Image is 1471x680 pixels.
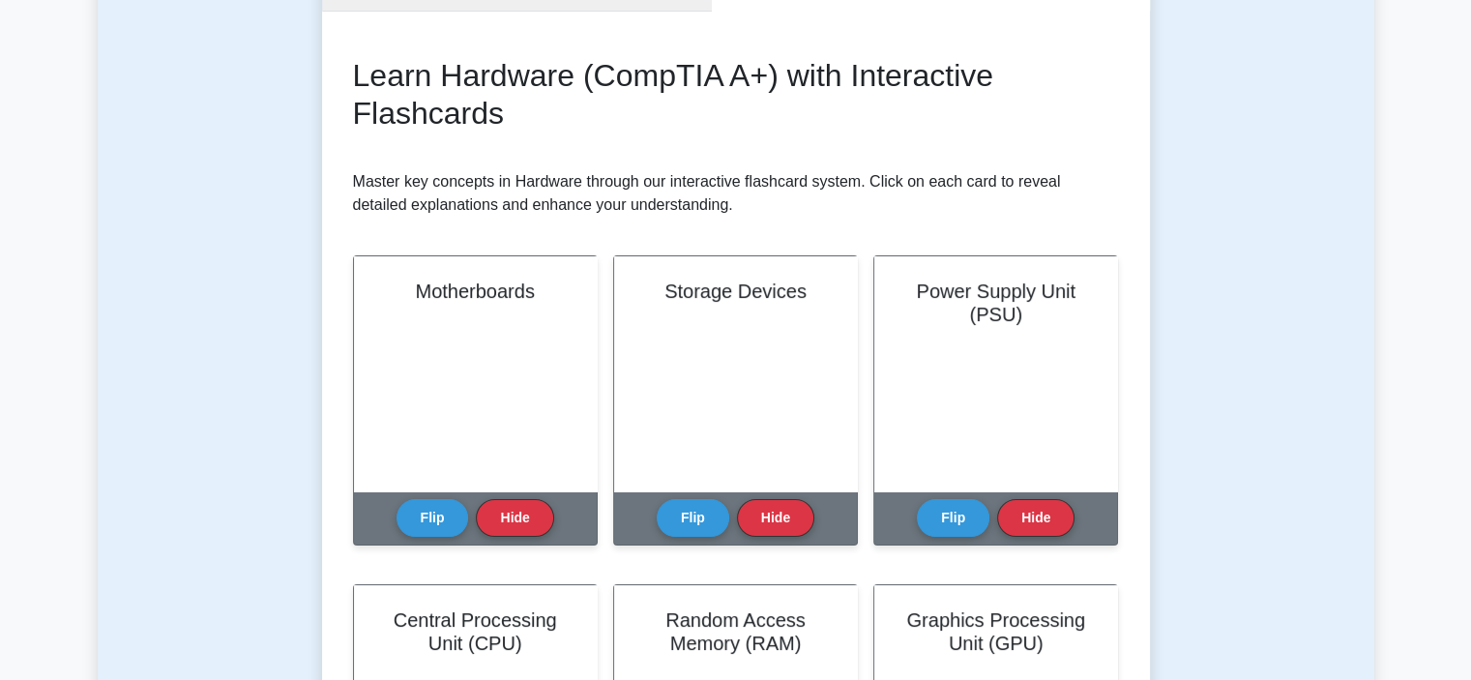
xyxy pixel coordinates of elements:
[657,499,729,537] button: Flip
[377,280,574,303] h2: Motherboards
[897,608,1094,655] h2: Graphics Processing Unit (GPU)
[917,499,989,537] button: Flip
[353,57,1119,132] h2: Learn Hardware (CompTIA A+) with Interactive Flashcards
[353,170,1119,217] p: Master key concepts in Hardware through our interactive flashcard system. Click on each card to r...
[476,499,553,537] button: Hide
[377,608,574,655] h2: Central Processing Unit (CPU)
[637,280,834,303] h2: Storage Devices
[737,499,814,537] button: Hide
[897,280,1094,326] h2: Power Supply Unit (PSU)
[997,499,1074,537] button: Hide
[637,608,834,655] h2: Random Access Memory (RAM)
[397,499,469,537] button: Flip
